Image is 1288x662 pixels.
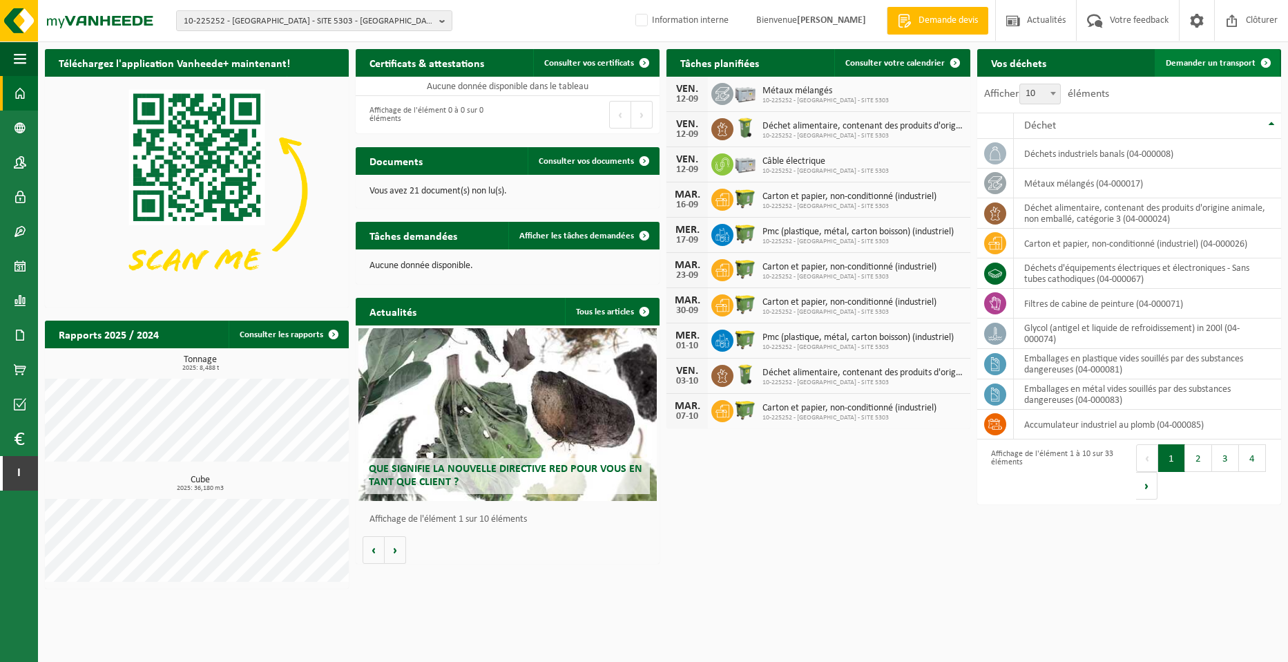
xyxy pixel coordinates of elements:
[1014,349,1281,379] td: emballages en plastique vides souillés par des substances dangereuses (04-000081)
[1020,84,1060,104] span: 10
[363,536,385,564] button: Vorige
[762,167,889,176] span: 10-225252 - [GEOGRAPHIC_DATA] - SITE 5303
[762,297,936,308] span: Carton et papier, non-conditionné (industriel)
[356,222,471,249] h2: Tâches demandées
[369,261,646,271] p: Aucune donnée disponible.
[673,130,701,140] div: 12-09
[733,222,757,245] img: WB-1100-HPE-GN-50
[1014,379,1281,410] td: emballages en métal vides souillés par des substances dangereuses (04-000083)
[673,154,701,165] div: VEN.
[797,15,866,26] strong: [PERSON_NAME]
[14,456,24,491] span: I
[1185,444,1212,472] button: 2
[762,308,936,316] span: 10-225252 - [GEOGRAPHIC_DATA] - SITE 5303
[369,464,642,488] span: Que signifie la nouvelle directive RED pour vous en tant que client ?
[356,147,436,174] h2: Documents
[52,485,349,492] span: 2025: 36,180 m3
[1019,84,1061,104] span: 10
[977,49,1060,76] h2: Vos déchets
[52,475,349,492] h3: Cube
[369,515,653,524] p: Affichage de l'élément 1 sur 10 éléments
[673,306,701,316] div: 30-09
[762,121,963,132] span: Déchet alimentaire, contenant des produits d'origine animale, non emballé, catég...
[45,49,304,76] h2: Téléchargez l'application Vanheede+ maintenant!
[762,403,936,414] span: Carton et papier, non-conditionné (industriel)
[733,363,757,386] img: WB-0140-HPE-GN-50
[673,200,701,210] div: 16-09
[1166,59,1256,68] span: Demander un transport
[1239,444,1266,472] button: 4
[762,97,889,105] span: 10-225252 - [GEOGRAPHIC_DATA] - SITE 5303
[1014,289,1281,319] td: filtres de cabine de peinture (04-000071)
[1136,444,1158,472] button: Previous
[733,292,757,316] img: WB-1100-HPE-GN-51
[762,368,963,379] span: Déchet alimentaire, contenant des produits d'origine animale, non emballé, catég...
[762,202,936,211] span: 10-225252 - [GEOGRAPHIC_DATA] - SITE 5303
[356,77,660,96] td: Aucune donnée disponible dans le tableau
[887,7,988,35] a: Demande devis
[673,165,701,175] div: 12-09
[673,271,701,281] div: 23-09
[356,298,430,325] h2: Actualités
[544,59,634,68] span: Consulter vos certificats
[1014,229,1281,258] td: carton et papier, non-conditionné (industriel) (04-000026)
[834,49,969,77] a: Consulter votre calendrier
[673,95,701,104] div: 12-09
[673,330,701,341] div: MER.
[1212,444,1239,472] button: 3
[369,187,646,196] p: Vous avez 21 document(s) non lu(s).
[1158,444,1185,472] button: 1
[631,101,653,129] button: Next
[1014,198,1281,229] td: déchet alimentaire, contenant des produits d'origine animale, non emballé, catégorie 3 (04-000024)
[733,116,757,140] img: WB-0140-HPE-GN-50
[673,119,701,130] div: VEN.
[762,156,889,167] span: Câble électrique
[176,10,452,31] button: 10-225252 - [GEOGRAPHIC_DATA] - SITE 5303 - [GEOGRAPHIC_DATA]
[984,443,1122,501] div: Affichage de l'élément 1 à 10 sur 33 éléments
[673,189,701,200] div: MAR.
[385,536,406,564] button: Volgende
[762,238,954,246] span: 10-225252 - [GEOGRAPHIC_DATA] - SITE 5303
[762,132,963,140] span: 10-225252 - [GEOGRAPHIC_DATA] - SITE 5303
[762,86,889,97] span: Métaux mélangés
[519,231,634,240] span: Afficher les tâches demandées
[733,151,757,175] img: PB-LB-0680-HPE-GY-11
[984,88,1109,100] label: Afficher éléments
[1024,120,1056,131] span: Déchet
[673,260,701,271] div: MAR.
[673,412,701,422] div: 07-10
[673,84,701,95] div: VEN.
[762,227,954,238] span: Pmc (plastique, métal, carton boisson) (industriel)
[508,222,658,249] a: Afficher les tâches demandées
[733,257,757,281] img: WB-1100-HPE-GN-51
[539,157,634,166] span: Consulter vos documents
[528,147,658,175] a: Consulter vos documents
[1014,169,1281,198] td: métaux mélangés (04-000017)
[762,343,954,352] span: 10-225252 - [GEOGRAPHIC_DATA] - SITE 5303
[762,332,954,343] span: Pmc (plastique, métal, carton boisson) (industriel)
[762,379,963,387] span: 10-225252 - [GEOGRAPHIC_DATA] - SITE 5303
[1014,410,1281,439] td: accumulateur industriel au plomb (04-000085)
[673,377,701,386] div: 03-10
[1014,319,1281,349] td: glycol (antigel et liquide de refroidissement) in 200l (04-000074)
[673,225,701,236] div: MER.
[363,100,501,130] div: Affichage de l'élément 0 à 0 sur 0 éléments
[356,49,498,76] h2: Certificats & attestations
[609,101,631,129] button: Previous
[733,398,757,422] img: WB-1100-HPE-GN-51
[52,365,349,372] span: 2025: 8,488 t
[1136,472,1157,500] button: Next
[673,295,701,306] div: MAR.
[184,11,434,32] span: 10-225252 - [GEOGRAPHIC_DATA] - SITE 5303 - [GEOGRAPHIC_DATA]
[229,321,347,348] a: Consulter les rapports
[915,14,981,28] span: Demande devis
[1014,139,1281,169] td: déchets industriels banals (04-000008)
[52,355,349,372] h3: Tonnage
[673,341,701,351] div: 01-10
[733,328,757,351] img: WB-1100-HPE-GN-50
[358,328,656,501] a: Que signifie la nouvelle directive RED pour vous en tant que client ?
[666,49,773,76] h2: Tâches planifiées
[45,77,349,305] img: Download de VHEPlus App
[673,401,701,412] div: MAR.
[762,262,936,273] span: Carton et papier, non-conditionné (industriel)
